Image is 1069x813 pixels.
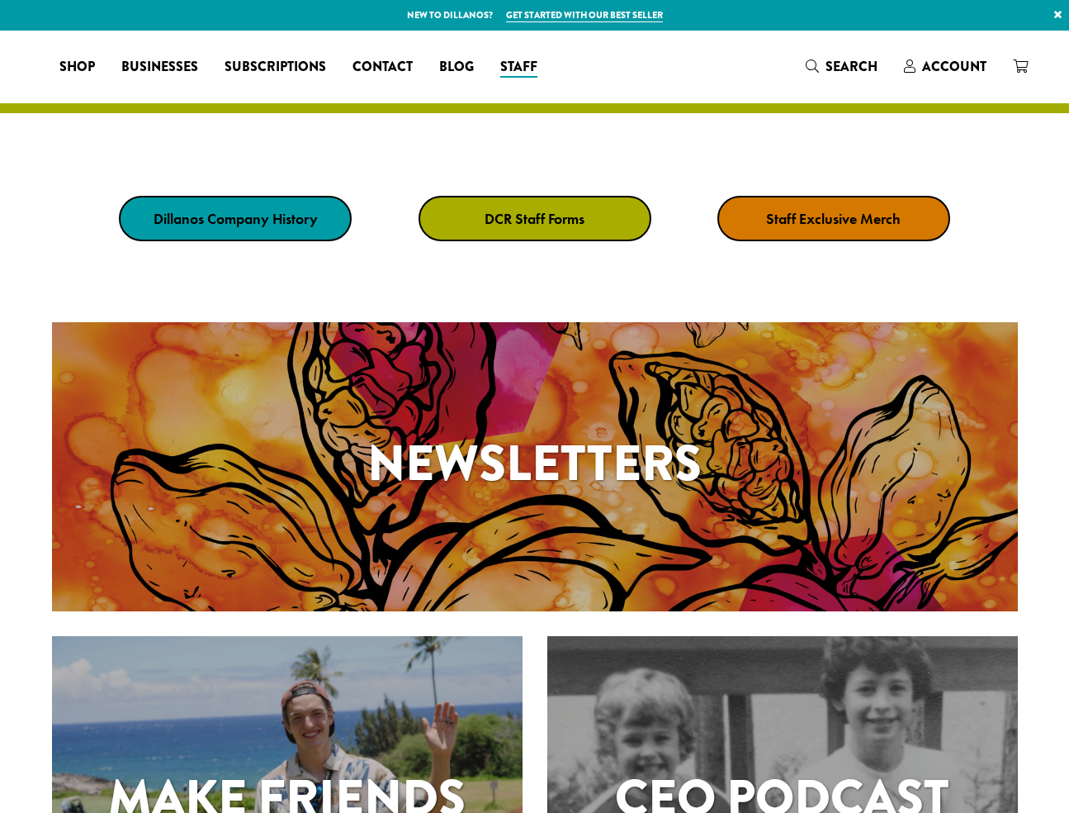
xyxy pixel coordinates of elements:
span: Businesses [121,57,198,78]
a: Dillanos Company History [119,196,352,241]
strong: DCR Staff Forms [485,209,584,228]
span: Shop [59,57,95,78]
h1: Newsletters [52,426,1018,501]
a: Staff [487,54,551,80]
strong: Staff Exclusive Merch [766,209,901,228]
span: Contact [352,57,413,78]
a: Staff Exclusive Merch [717,196,950,241]
a: DCR Staff Forms [419,196,651,241]
a: Shop [46,54,108,80]
a: Search [792,53,891,80]
span: Search [825,57,877,76]
span: Blog [439,57,474,78]
span: Staff [500,57,537,78]
span: Subscriptions [225,57,326,78]
strong: Dillanos Company History [154,209,318,228]
a: Newsletters [52,322,1018,611]
a: Get started with our best seller [506,8,663,22]
span: Account [922,57,986,76]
